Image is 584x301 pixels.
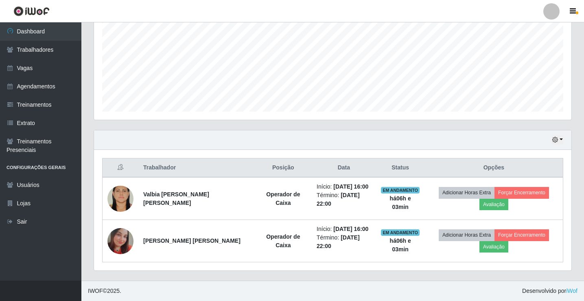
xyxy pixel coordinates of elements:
[439,229,494,241] button: Adicionar Horas Extra
[381,229,420,236] span: EM ANDAMENTO
[333,226,368,232] time: [DATE] 16:00
[566,288,577,294] a: iWof
[255,158,312,178] th: Posição
[439,187,494,198] button: Adicionar Horas Extra
[425,158,563,178] th: Opções
[317,225,371,233] li: Início:
[333,183,368,190] time: [DATE] 16:00
[494,187,549,198] button: Forçar Encerramento
[266,233,300,248] strong: Operador de Caixa
[381,187,420,193] span: EM ANDAMENTO
[312,158,376,178] th: Data
[138,158,255,178] th: Trabalhador
[317,233,371,250] li: Término:
[13,6,50,16] img: CoreUI Logo
[88,288,103,294] span: IWOF
[494,229,549,241] button: Forçar Encerramento
[522,287,577,295] span: Desenvolvido por
[317,182,371,191] li: Início:
[376,158,425,178] th: Status
[266,191,300,206] strong: Operador de Caixa
[390,237,411,253] strong: há 06 h e 03 min
[107,228,133,254] img: 1749572349295.jpeg
[479,241,508,253] button: Avaliação
[143,191,209,206] strong: Valbia [PERSON_NAME] [PERSON_NAME]
[479,199,508,210] button: Avaliação
[143,237,241,244] strong: [PERSON_NAME] [PERSON_NAME]
[390,195,411,210] strong: há 06 h e 03 min
[317,191,371,208] li: Término:
[88,287,121,295] span: © 2025 .
[107,179,133,218] img: 1693145473232.jpeg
